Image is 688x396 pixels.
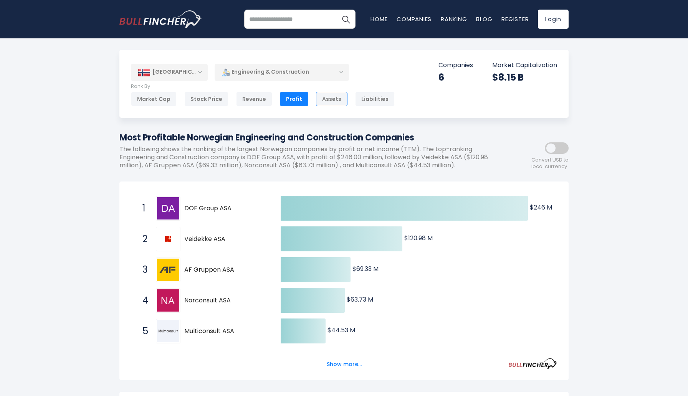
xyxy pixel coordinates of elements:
span: Multiconsult ASA [184,327,242,335]
img: Norconsult ASA [157,289,179,312]
button: Show more... [322,358,366,371]
a: Ranking [441,15,467,23]
a: Go to homepage [119,10,202,28]
img: AF Gruppen ASA [157,259,179,281]
div: Assets [316,92,347,106]
p: The following shows the ranking of the largest Norwegian companies by profit or net income (TTM).... [119,145,499,169]
h1: Most Profitable Norwegian Engineering and Construction Companies [119,131,499,144]
div: Stock Price [184,92,228,106]
a: Blog [476,15,492,23]
img: DOF Group ASA [157,197,179,219]
div: Engineering & Construction [215,63,349,81]
div: [GEOGRAPHIC_DATA] [131,64,208,81]
div: Revenue [236,92,272,106]
span: Norconsult ASA [184,297,242,305]
text: $246 M [530,203,552,212]
text: $120.98 M [404,234,433,243]
p: Rank By [131,83,395,90]
div: Market Cap [131,92,177,106]
a: Login [538,10,569,29]
span: Veidekke ASA [184,235,242,243]
button: Search [336,10,356,29]
a: Register [501,15,529,23]
span: 4 [139,294,146,307]
img: bullfincher logo [119,10,202,28]
img: Veidekke ASA [165,236,171,242]
p: Market Capitalization [492,61,557,69]
span: 5 [139,325,146,338]
text: $69.33 M [352,264,379,273]
div: Profit [280,92,308,106]
span: 3 [139,263,146,276]
span: 1 [139,202,146,215]
a: Home [370,15,387,23]
text: $44.53 M [327,326,355,335]
span: AF Gruppen ASA [184,266,242,274]
a: Companies [397,15,432,23]
img: Multiconsult ASA [157,320,179,342]
span: 2 [139,233,146,246]
span: Convert USD to local currency [531,157,569,170]
span: DOF Group ASA [184,205,242,213]
div: Liabilities [355,92,395,106]
div: $8.15 B [492,71,557,83]
text: $63.73 M [347,295,373,304]
p: Companies [438,61,473,69]
div: 6 [438,71,473,83]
